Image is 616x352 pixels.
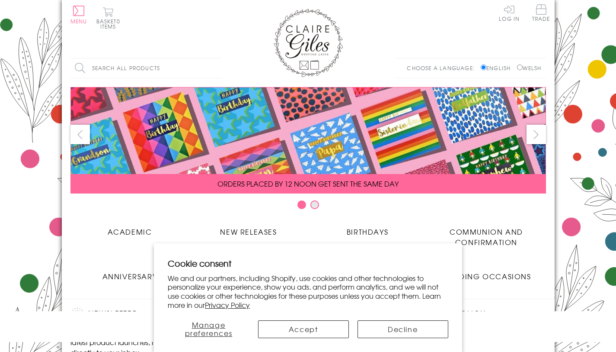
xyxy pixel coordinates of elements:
button: Accept [258,320,349,338]
button: Decline [357,320,448,338]
span: ORDERS PLACED BY 12 NOON GET SENT THE SAME DAY [217,178,399,189]
a: Birthdays [308,220,427,237]
button: Carousel Page 1 (Current Slide) [297,200,306,209]
input: Search [213,58,222,78]
a: Anniversary [70,265,189,281]
span: Manage preferences [185,320,233,338]
a: Log In [499,4,520,21]
label: Welsh [517,64,542,72]
span: Wedding Occasions [441,271,531,281]
a: Wedding Occasions [427,265,546,281]
input: Search all products [70,58,222,78]
button: Menu [70,6,87,24]
a: Trade [532,4,550,23]
button: Carousel Page 2 [310,200,319,209]
button: Manage preferences [168,320,249,338]
label: English [481,64,515,72]
span: Anniversary [102,271,157,281]
span: Trade [532,4,550,21]
span: Menu [70,17,87,25]
span: Birthdays [347,226,388,237]
img: Claire Giles Greetings Cards [274,9,343,77]
a: New Releases [189,220,308,237]
input: Welsh [517,65,523,70]
span: Academic [108,226,152,237]
input: English [481,65,486,70]
a: Privacy Policy [205,300,250,310]
button: Basket0 items [96,7,120,29]
h2: Newsletter [70,308,217,321]
span: 0 items [100,17,120,30]
p: We and our partners, including Shopify, use cookies and other technologies to personalize your ex... [168,274,448,310]
p: Choose a language: [407,64,479,72]
span: New Releases [220,226,277,237]
button: prev [70,125,90,144]
a: Academic [70,220,189,237]
div: Carousel Pagination [70,200,546,213]
a: Communion and Confirmation [427,220,546,247]
button: next [527,125,546,144]
h2: Cookie consent [168,257,448,269]
span: Communion and Confirmation [450,226,523,247]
